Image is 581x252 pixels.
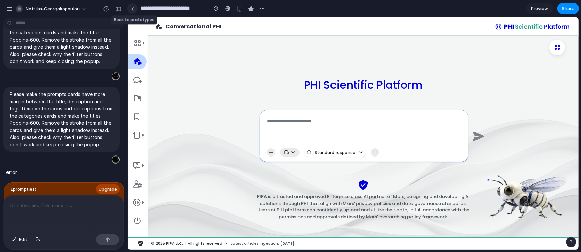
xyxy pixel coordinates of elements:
[128,176,343,203] span: PIPA is a trusted and approved Enterprise class AI partner of Mars, designing and developing AI s...
[243,131,252,139] button: Browse prompts
[557,3,579,14] button: Share
[10,186,36,193] span: 1 prompt left
[19,223,20,229] small: |
[153,223,167,229] span: [DATE]
[187,133,228,137] span: Standard response
[13,3,90,14] button: nafsika-georgakopoulou
[177,131,238,139] button: Standard response
[8,234,31,245] button: Edit
[111,15,157,24] div: Back to prototypes
[526,3,553,14] a: Preview
[23,223,95,229] small: © 2025 PIPA LLC. All rights reserved
[10,91,114,148] p: Please make the prompts cards have more margin between the title, description and tags. Remove th...
[57,223,58,229] span: |
[531,5,548,12] span: Preview
[99,186,117,193] span: Upgrade
[38,5,94,13] span: Conversational PHI
[19,236,27,243] span: Edit
[26,5,80,12] span: nafsika-georgakopoulou
[562,5,575,12] span: Share
[98,223,100,230] span: •
[6,168,17,176] p: error
[176,59,295,76] div: PHI Scientific Platform
[10,8,114,65] p: Please make the prompts cards have more margin between the title, description and tags. Remove th...
[96,184,120,194] button: Upgrade
[103,223,167,229] div: Latest articles ingestion:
